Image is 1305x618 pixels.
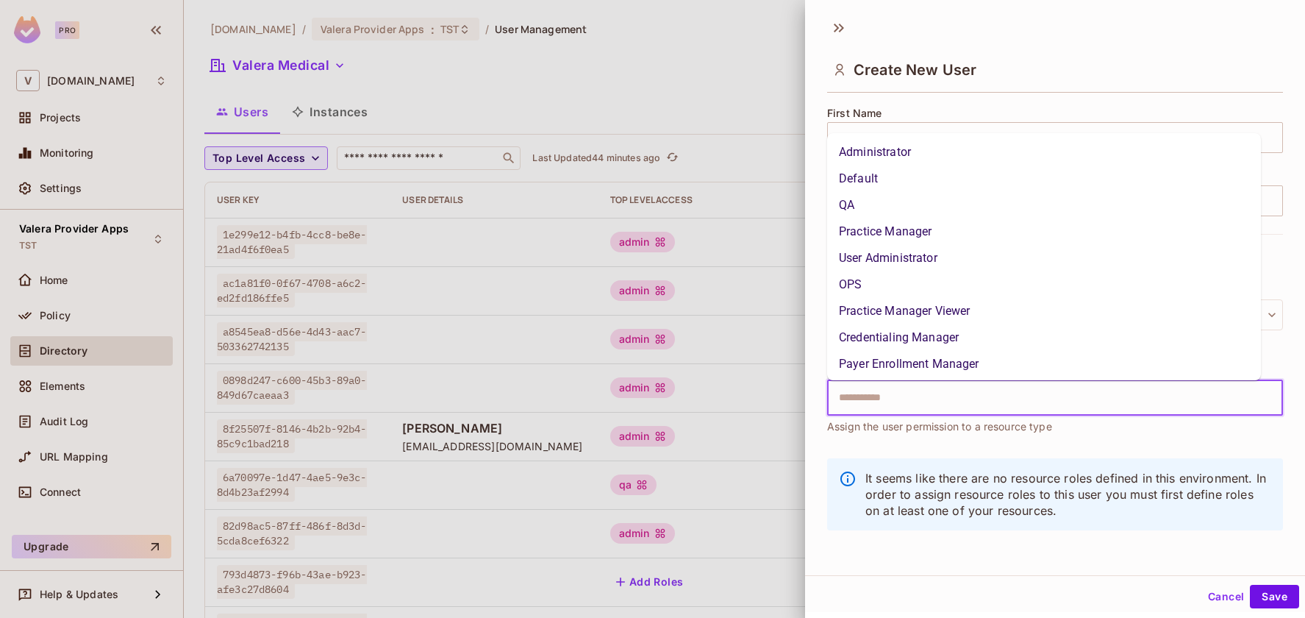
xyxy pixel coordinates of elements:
span: Assign the user permission to a resource type [827,419,1052,435]
li: Credentialing Manager [827,324,1261,351]
li: Administrator [827,139,1261,166]
li: Automation [827,377,1261,404]
li: QA [827,192,1261,219]
li: OPS [827,271,1261,298]
span: First Name [827,107,882,119]
button: Cancel [1202,585,1250,608]
span: Create New User [854,61,976,79]
li: Default [827,166,1261,192]
li: Practice Manager [827,219,1261,245]
li: Payer Enrollment Manager [827,351,1261,377]
li: Practice Manager Viewer [827,298,1261,324]
li: User Administrator [827,245,1261,271]
p: It seems like there are no resource roles defined in this environment. In order to assign resourc... [865,470,1271,519]
button: Close [1275,396,1278,399]
button: Save [1250,585,1299,608]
